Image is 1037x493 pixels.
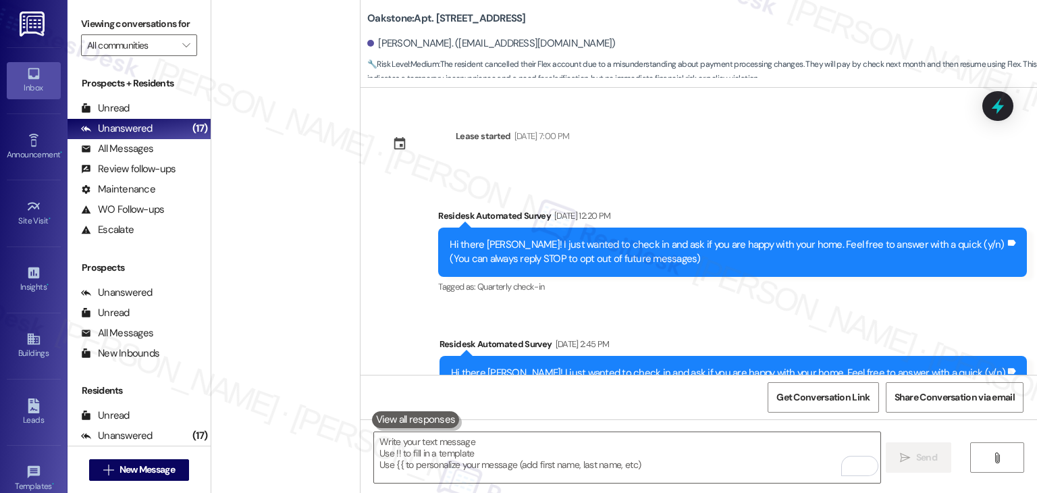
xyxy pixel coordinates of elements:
[438,209,1027,228] div: Residesk Automated Survey
[87,34,176,56] input: All communities
[81,286,153,300] div: Unanswered
[81,346,159,361] div: New Inbounds
[81,14,197,34] label: Viewing conversations for
[551,209,610,223] div: [DATE] 12:20 PM
[7,261,61,298] a: Insights •
[68,384,211,398] div: Residents
[450,238,1005,267] div: Hi there [PERSON_NAME]! I just wanted to check in and ask if you are happy with your home. Feel f...
[511,129,570,143] div: [DATE] 7:00 PM
[367,11,526,26] b: Oakstone: Apt. [STREET_ADDRESS]
[438,277,1027,296] div: Tagged as:
[119,463,175,477] span: New Message
[992,452,1002,463] i: 
[81,203,164,217] div: WO Follow-ups
[81,326,153,340] div: All Messages
[456,129,511,143] div: Lease started
[189,118,211,139] div: (17)
[374,432,880,483] textarea: To enrich screen reader interactions, please activate Accessibility in Grammarly extension settings
[916,450,937,465] span: Send
[182,40,190,51] i: 
[81,101,130,115] div: Unread
[81,429,153,443] div: Unanswered
[20,11,47,36] img: ResiDesk Logo
[7,62,61,99] a: Inbox
[886,382,1023,413] button: Share Conversation via email
[886,442,951,473] button: Send
[52,479,54,489] span: •
[49,214,51,224] span: •
[68,261,211,275] div: Prospects
[189,425,211,446] div: (17)
[895,390,1015,405] span: Share Conversation via email
[440,337,1027,356] div: Residesk Automated Survey
[81,223,134,237] div: Escalate
[68,76,211,90] div: Prospects + Residents
[768,382,878,413] button: Get Conversation Link
[47,280,49,290] span: •
[81,409,130,423] div: Unread
[7,328,61,364] a: Buildings
[60,148,62,157] span: •
[451,366,1005,380] div: Hi there [PERSON_NAME]! I just wanted to check in and ask if you are happy with your home. Feel f...
[81,162,176,176] div: Review follow-ups
[7,195,61,232] a: Site Visit •
[89,459,189,481] button: New Message
[900,452,910,463] i: 
[367,57,1037,86] span: : The resident cancelled their Flex account due to a misunderstanding about payment processing ch...
[552,337,610,351] div: [DATE] 2:45 PM
[477,281,544,292] span: Quarterly check-in
[7,394,61,431] a: Leads
[81,142,153,156] div: All Messages
[776,390,870,405] span: Get Conversation Link
[81,122,153,136] div: Unanswered
[81,182,155,197] div: Maintenance
[367,59,439,70] strong: 🔧 Risk Level: Medium
[81,306,130,320] div: Unread
[103,465,113,475] i: 
[367,36,616,51] div: [PERSON_NAME]. ([EMAIL_ADDRESS][DOMAIN_NAME])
